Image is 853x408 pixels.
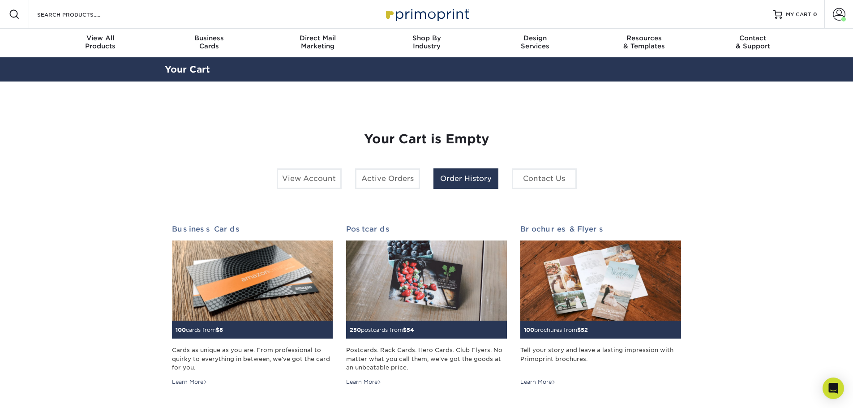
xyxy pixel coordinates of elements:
a: Brochures & Flyers 100brochures from$52 Tell your story and leave a lasting impression with Primo... [520,225,681,386]
div: Products [46,34,155,50]
span: 100 [176,326,186,333]
span: 250 [350,326,361,333]
div: Tell your story and leave a lasting impression with Primoprint brochures. [520,346,681,372]
img: Postcards [346,241,507,321]
small: brochures from [524,326,588,333]
a: View Account [277,168,342,189]
h2: Business Cards [172,225,333,233]
a: DesignServices [481,29,590,57]
a: Resources& Templates [590,29,699,57]
span: Direct Mail [263,34,372,42]
span: $ [577,326,581,333]
span: Business [154,34,263,42]
span: 54 [407,326,414,333]
a: BusinessCards [154,29,263,57]
span: View All [46,34,155,42]
a: Contact Us [512,168,577,189]
span: Design [481,34,590,42]
span: Resources [590,34,699,42]
small: cards from [176,326,223,333]
a: Order History [433,168,498,189]
img: Business Cards [172,241,333,321]
div: Learn More [346,378,381,386]
span: Shop By [372,34,481,42]
div: Marketing [263,34,372,50]
div: Postcards. Rack Cards. Hero Cards. Club Flyers. No matter what you call them, we've got the goods... [346,346,507,372]
img: Brochures & Flyers [520,241,681,321]
a: Direct MailMarketing [263,29,372,57]
span: $ [403,326,407,333]
a: Shop ByIndustry [372,29,481,57]
span: Contact [699,34,807,42]
span: $ [216,326,219,333]
a: Business Cards 100cards from$8 Cards as unique as you are. From professional to quirky to everyth... [172,225,333,386]
img: Primoprint [382,4,472,24]
h2: Brochures & Flyers [520,225,681,233]
span: 0 [813,11,817,17]
div: & Templates [590,34,699,50]
span: 100 [524,326,534,333]
a: Your Cart [165,64,210,75]
a: Active Orders [355,168,420,189]
a: View AllProducts [46,29,155,57]
div: Industry [372,34,481,50]
div: Open Intercom Messenger [823,378,844,399]
div: & Support [699,34,807,50]
input: SEARCH PRODUCTS..... [36,9,124,20]
h1: Your Cart is Empty [172,132,682,147]
div: Learn More [520,378,556,386]
small: postcards from [350,326,414,333]
div: Cards as unique as you are. From professional to quirky to everything in between, we've got the c... [172,346,333,372]
a: Contact& Support [699,29,807,57]
div: Cards [154,34,263,50]
a: Postcards 250postcards from$54 Postcards. Rack Cards. Hero Cards. Club Flyers. No matter what you... [346,225,507,386]
div: Services [481,34,590,50]
span: 8 [219,326,223,333]
h2: Postcards [346,225,507,233]
span: 52 [581,326,588,333]
span: MY CART [786,11,811,18]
